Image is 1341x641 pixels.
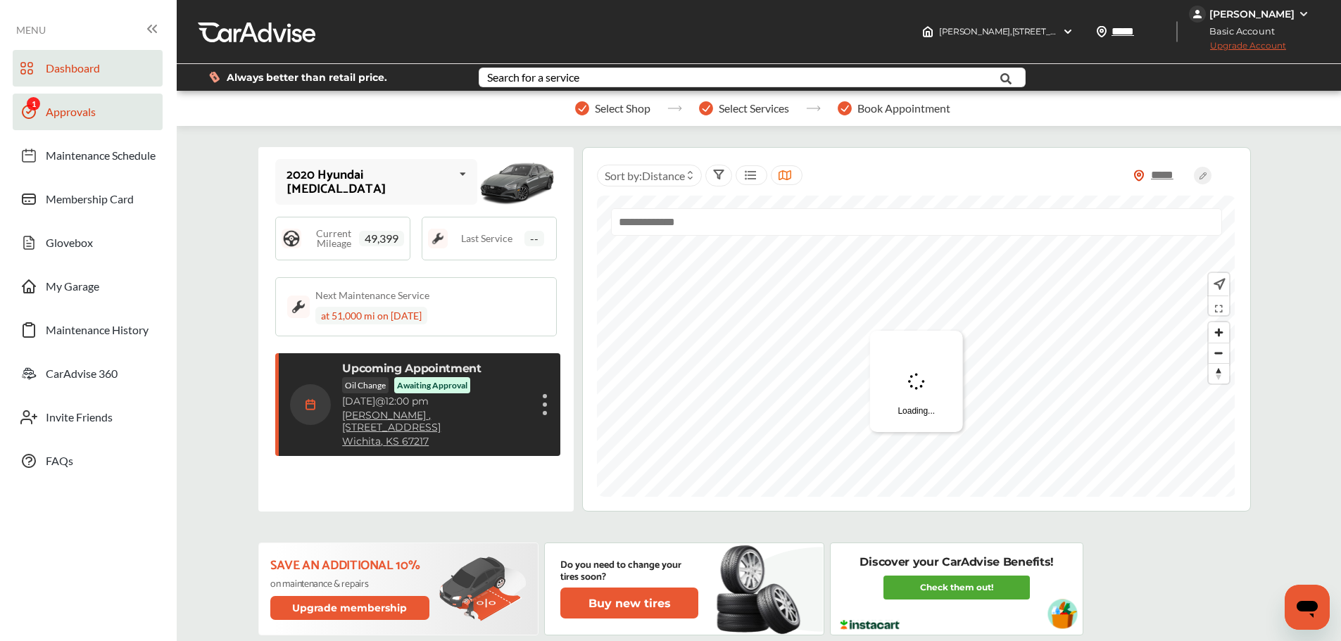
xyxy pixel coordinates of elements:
span: Membership Card [46,192,134,210]
span: Zoom out [1209,343,1229,363]
a: [PERSON_NAME] ,[STREET_ADDRESS] [342,410,529,433]
span: Sort by : [605,169,685,182]
a: Membership Card [13,181,163,217]
span: [PERSON_NAME] , [STREET_ADDRESS] Wichita , KS 67217 [939,26,1163,37]
span: Book Appointment [857,102,950,115]
span: Select Shop [595,102,650,115]
img: calendar-icon.35d1de04.svg [290,384,331,425]
a: Invite Friends [13,399,163,436]
span: @ [375,395,385,407]
button: Reset bearing to north [1209,363,1229,383]
span: Maintenance History [46,323,149,341]
a: Glovebox [13,224,163,261]
span: Basic Account [1190,24,1285,39]
img: header-down-arrow.9dd2ce7d.svg [1062,26,1074,37]
img: new-tire.a0c7fe23.svg [715,539,808,639]
div: 2020 Hyundai [MEDICAL_DATA] [287,168,453,196]
span: Invite Friends [46,410,113,429]
img: header-home-logo.8d720a4f.svg [922,26,933,37]
img: jVpblrzwTbfkPYzPPzSLxeg0AAAAASUVORK5CYII= [1189,6,1206,23]
img: stepper-checkmark.b5569197.svg [838,101,852,115]
img: steering_logo [282,229,301,248]
span: CarAdvise 360 [46,367,118,385]
a: Check them out! [883,576,1030,599]
span: My Garage [46,279,99,298]
img: mobile_14242_st0640_046.jpg [477,152,557,212]
p: Awaiting Approval [397,380,467,391]
span: Always better than retail price. [227,72,387,82]
div: Next Maintenance Service [315,289,429,301]
span: Dashboard [46,61,100,80]
img: maintenance_logo [428,229,448,248]
a: Maintenance Schedule [13,137,163,174]
img: stepper-checkmark.b5569197.svg [699,101,713,115]
span: 12:00 pm [385,395,429,407]
button: Zoom out [1209,343,1229,363]
span: Glovebox [46,236,93,254]
a: My Garage [13,268,163,305]
div: at 51,000 mi on [DATE] [315,307,427,324]
img: stepper-arrow.e24c07c6.svg [806,106,821,111]
p: Oil Change [342,377,389,393]
p: on maintenance & repairs [270,579,432,590]
img: stepper-arrow.e24c07c6.svg [667,106,682,111]
img: WGsFRI8htEPBVLJbROoPRyZpYNWhNONpIPPETTm6eUC0GeLEiAAAAAElFTkSuQmCC [1298,8,1309,20]
span: Upgrade Account [1189,40,1286,58]
img: stepper-checkmark.b5569197.svg [575,101,589,115]
img: instacart-vehicle.0979a191.svg [1047,599,1078,629]
p: Upcoming Appointment [342,362,481,375]
span: Approvals [46,105,96,123]
a: CarAdvise 360 [13,355,163,392]
img: maintenance_logo [287,296,310,318]
span: Maintenance Schedule [46,148,156,167]
div: [PERSON_NAME] [1209,8,1295,20]
span: Current Mileage [308,229,359,248]
img: location_vector_orange.38f05af8.svg [1133,170,1145,182]
span: Last Service [461,234,512,243]
a: Dashboard [13,50,163,87]
span: FAQs [46,454,73,472]
p: Discover your CarAdvise Benefits! [860,554,1053,570]
div: Search for a service [487,72,579,83]
button: Zoom in [1209,322,1229,343]
p: Save an additional 10% [270,558,432,573]
div: Loading... [869,331,963,432]
img: header-divider.bc55588e.svg [1176,21,1178,42]
button: Buy new tires [560,588,698,618]
canvas: Map [597,196,1235,497]
img: location_vector.a44bc228.svg [1096,26,1107,37]
span: Select Services [719,102,789,115]
span: MENU [16,25,46,36]
span: Reset bearing to north [1209,364,1229,383]
p: Do you need to change your tires soon? [560,559,698,583]
button: Upgrade membership [270,596,429,620]
a: Wichita, KS 67217 [342,436,429,448]
a: Buy new tires [560,588,701,618]
span: [DATE] [342,395,375,407]
span: Distance [642,169,685,182]
img: update-membership.81812027.svg [439,557,527,622]
img: instacart-logo.217963cc.svg [838,620,901,630]
span: 49,399 [359,231,404,246]
a: FAQs [13,443,163,479]
img: dollor_label_vector.a70140d1.svg [209,71,220,83]
a: Approvals [13,94,163,130]
a: Maintenance History [13,312,163,348]
span: -- [524,231,544,246]
iframe: Button to launch messaging window [1285,585,1330,630]
img: recenter.ce011a49.svg [1211,277,1226,292]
